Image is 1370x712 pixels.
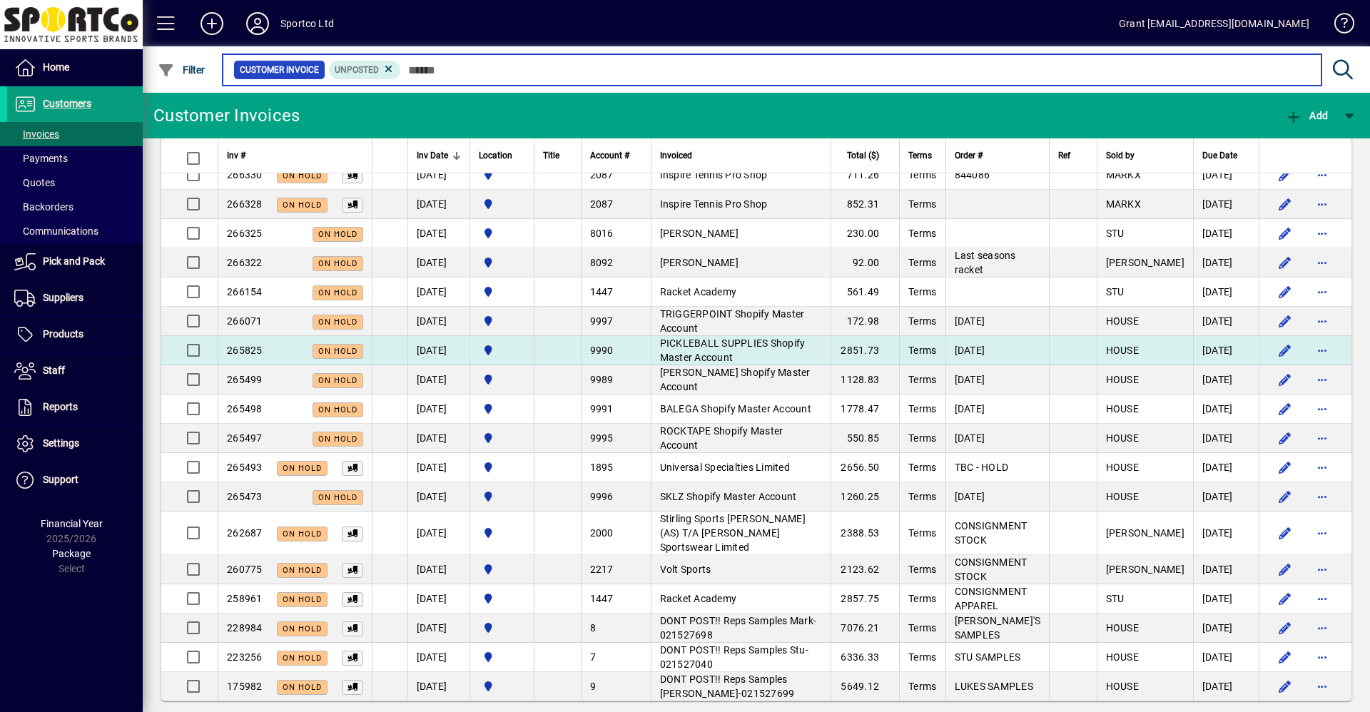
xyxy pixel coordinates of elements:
[227,403,263,415] span: 265498
[1106,257,1184,268] span: [PERSON_NAME]
[1106,432,1139,444] span: HOUSE
[1274,558,1297,581] button: Edit
[590,345,614,356] span: 9990
[479,561,525,577] span: Sportco Ltd Warehouse
[14,128,59,140] span: Invoices
[831,190,899,219] td: 852.31
[660,425,783,451] span: ROCKTAPE Shopify Master Account
[52,548,91,559] span: Package
[407,161,470,190] td: [DATE]
[7,50,143,86] a: Home
[1274,485,1297,508] button: Edit
[660,257,739,268] span: [PERSON_NAME]
[1274,427,1297,449] button: Edit
[1106,564,1184,575] span: [PERSON_NAME]
[407,643,470,672] td: [DATE]
[1324,3,1352,49] a: Knowledge Base
[227,491,263,502] span: 265473
[407,248,470,278] td: [DATE]
[407,365,470,395] td: [DATE]
[1311,456,1334,479] button: More options
[1106,462,1139,473] span: HOUSE
[7,390,143,425] a: Reports
[1311,397,1334,420] button: More options
[1106,169,1141,180] span: MARKX
[955,681,1033,692] span: LUKES SAMPLES
[1193,336,1259,365] td: [DATE]
[280,12,334,35] div: Sportco Ltd
[7,195,143,219] a: Backorders
[1311,280,1334,303] button: More options
[955,462,1009,473] span: TBC - HOLD
[660,148,692,163] span: Invoiced
[43,328,83,340] span: Products
[1311,193,1334,215] button: More options
[831,643,899,672] td: 6336.33
[407,278,470,307] td: [DATE]
[590,169,614,180] span: 2087
[908,527,936,539] span: Terms
[908,257,936,268] span: Terms
[1274,587,1297,610] button: Edit
[1274,280,1297,303] button: Edit
[479,167,525,183] span: Sportco Ltd Warehouse
[660,367,811,392] span: [PERSON_NAME] Shopify Master Account
[590,315,614,327] span: 9997
[158,64,205,76] span: Filter
[955,491,985,502] span: [DATE]
[1202,148,1250,163] div: Due Date
[908,593,936,604] span: Terms
[543,148,559,163] span: Title
[660,462,790,473] span: Universal Specialties Limited
[227,286,263,297] span: 266154
[14,201,73,213] span: Backorders
[590,257,614,268] span: 8092
[1193,307,1259,336] td: [DATE]
[43,437,79,449] span: Settings
[1311,587,1334,610] button: More options
[1274,251,1297,274] button: Edit
[407,672,470,701] td: [DATE]
[227,228,263,239] span: 266325
[227,345,263,356] span: 265825
[1311,222,1334,245] button: More options
[479,148,525,163] div: Location
[1311,646,1334,668] button: More options
[590,564,614,575] span: 2217
[543,148,572,163] div: Title
[1274,163,1297,186] button: Edit
[407,336,470,365] td: [DATE]
[283,595,322,604] span: On hold
[479,489,525,504] span: Sportco Ltd Warehouse
[318,230,357,239] span: On hold
[908,403,936,415] span: Terms
[407,190,470,219] td: [DATE]
[1193,219,1259,248] td: [DATE]
[955,403,985,415] span: [DATE]
[1106,374,1139,385] span: HOUSE
[1274,310,1297,332] button: Edit
[479,148,512,163] span: Location
[1274,675,1297,698] button: Edit
[283,624,322,634] span: On hold
[479,591,525,606] span: Sportco Ltd Warehouse
[1193,278,1259,307] td: [DATE]
[1193,672,1259,701] td: [DATE]
[831,512,899,555] td: 2388.53
[660,673,795,699] span: DONT POST!! Reps Samples [PERSON_NAME]-021527699
[329,61,401,79] mat-chip: Customer Invoice Status: Unposted
[1274,222,1297,245] button: Edit
[407,307,470,336] td: [DATE]
[1106,651,1139,663] span: HOUSE
[908,315,936,327] span: Terms
[590,198,614,210] span: 2087
[831,424,899,453] td: 550.85
[1274,522,1297,544] button: Edit
[1106,148,1135,163] span: Sold by
[1311,251,1334,274] button: More options
[660,198,768,210] span: Inspire Tennis Pro Shop
[660,286,737,297] span: Racket Academy
[908,462,936,473] span: Terms
[7,146,143,171] a: Payments
[7,280,143,316] a: Suppliers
